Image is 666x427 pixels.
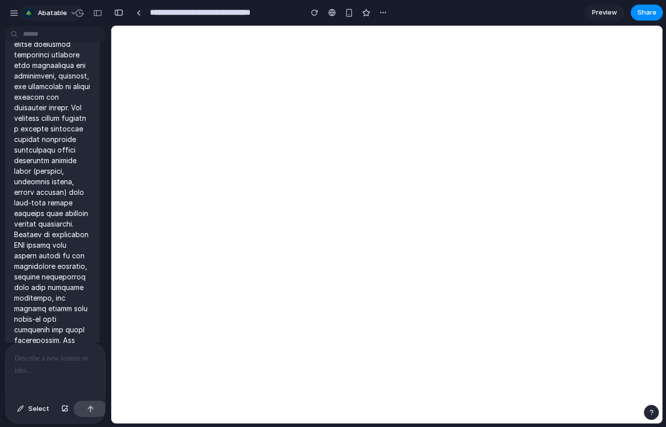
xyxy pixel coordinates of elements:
button: Share [631,5,663,21]
button: Abatable [20,5,83,21]
span: Select [28,404,49,414]
span: Abatable [38,8,67,18]
span: Preview [592,8,617,18]
a: Preview [584,5,625,21]
button: Select [12,401,54,417]
span: Share [637,8,656,18]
